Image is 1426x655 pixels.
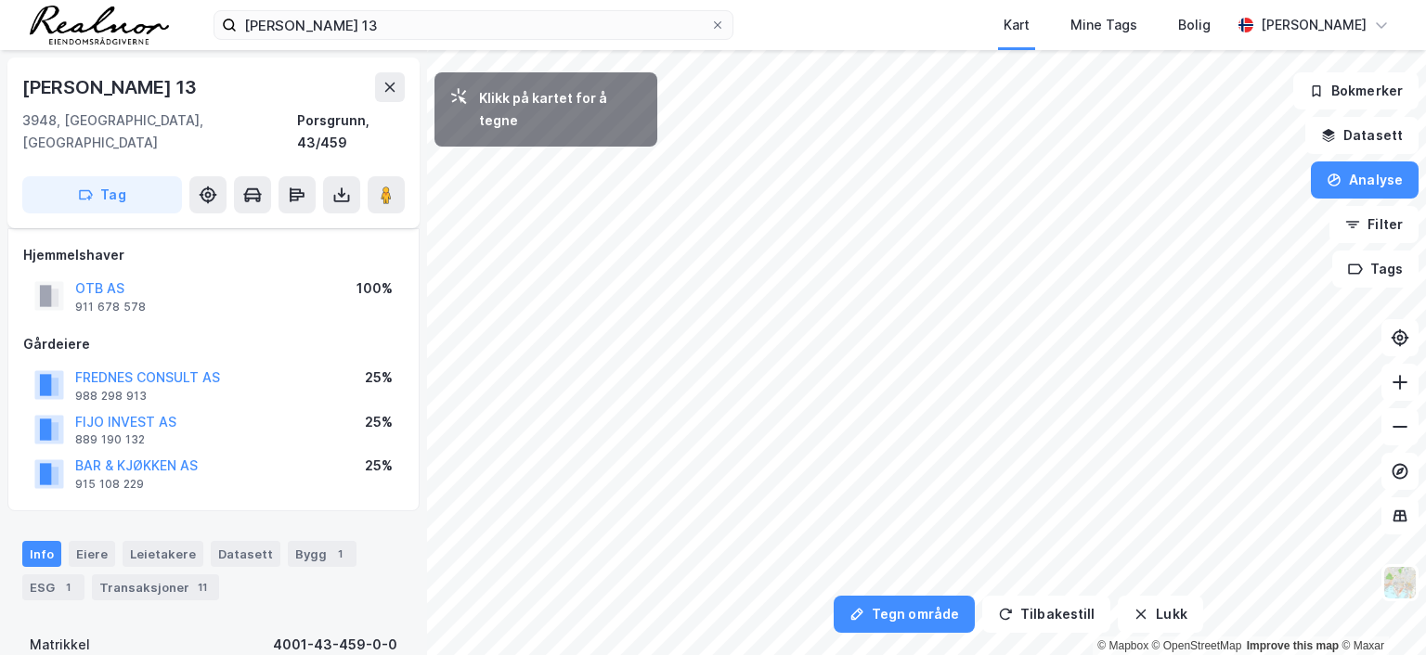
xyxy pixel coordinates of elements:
[1152,639,1242,652] a: OpenStreetMap
[365,366,393,389] div: 25%
[1261,14,1367,36] div: [PERSON_NAME]
[123,541,203,567] div: Leietakere
[1070,14,1137,36] div: Mine Tags
[23,333,404,355] div: Gårdeiere
[365,455,393,477] div: 25%
[1332,250,1419,288] button: Tags
[69,541,115,567] div: Eiere
[211,541,280,567] div: Datasett
[22,541,61,567] div: Info
[1247,639,1339,652] a: Improve this map
[1333,566,1426,655] iframe: Chat Widget
[22,72,201,102] div: [PERSON_NAME] 13
[75,389,147,404] div: 988 298 913
[1305,117,1419,154] button: Datasett
[1382,565,1418,600] img: Z
[365,411,393,433] div: 25%
[193,578,212,597] div: 11
[982,596,1110,633] button: Tilbakestill
[1178,14,1211,36] div: Bolig
[834,596,975,633] button: Tegn område
[1097,639,1148,652] a: Mapbox
[58,578,77,597] div: 1
[22,574,84,600] div: ESG
[22,109,297,154] div: 3948, [GEOGRAPHIC_DATA], [GEOGRAPHIC_DATA]
[331,545,349,563] div: 1
[1118,596,1202,633] button: Lukk
[23,244,404,266] div: Hjemmelshaver
[22,176,182,213] button: Tag
[75,432,145,447] div: 889 190 132
[1333,566,1426,655] div: Kontrollprogram for chat
[1329,206,1419,243] button: Filter
[1004,14,1030,36] div: Kart
[237,11,710,39] input: Søk på adresse, matrikkel, gårdeiere, leietakere eller personer
[479,87,642,132] div: Klikk på kartet for å tegne
[288,541,356,567] div: Bygg
[30,6,169,45] img: realnor-logo.934646d98de889bb5806.png
[297,109,405,154] div: Porsgrunn, 43/459
[92,574,219,600] div: Transaksjoner
[75,477,144,492] div: 915 108 229
[356,277,393,300] div: 100%
[1311,161,1419,199] button: Analyse
[1293,72,1419,109] button: Bokmerker
[75,300,146,315] div: 911 678 578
